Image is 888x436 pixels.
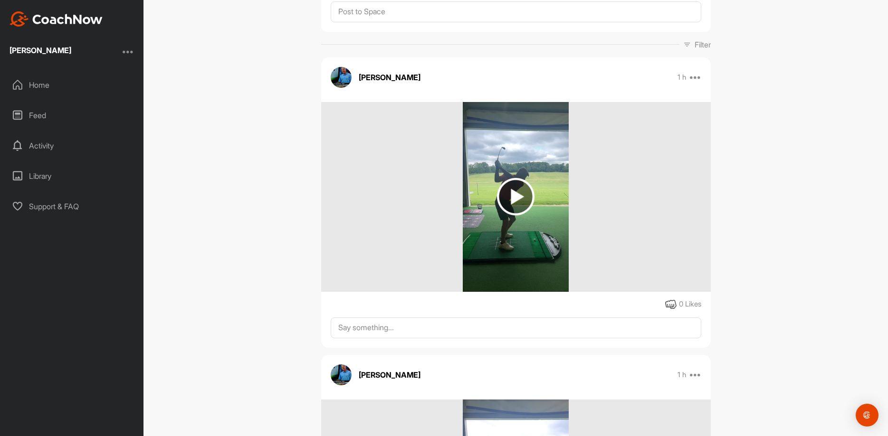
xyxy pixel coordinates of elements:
div: Library [5,164,139,188]
img: CoachNow [10,11,103,27]
img: media [463,102,569,292]
div: [PERSON_NAME] [10,46,71,54]
img: avatar [331,364,352,385]
img: play [497,178,535,215]
p: 1 h [678,73,686,82]
div: Open Intercom Messenger [856,404,878,427]
img: avatar [331,67,352,88]
p: [PERSON_NAME] [359,369,420,380]
p: Filter [695,39,711,50]
div: 0 Likes [679,299,701,310]
div: Activity [5,134,139,158]
div: Support & FAQ [5,195,139,218]
p: [PERSON_NAME] [359,72,420,83]
div: Home [5,73,139,97]
p: 1 h [678,370,686,380]
div: Feed [5,103,139,127]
